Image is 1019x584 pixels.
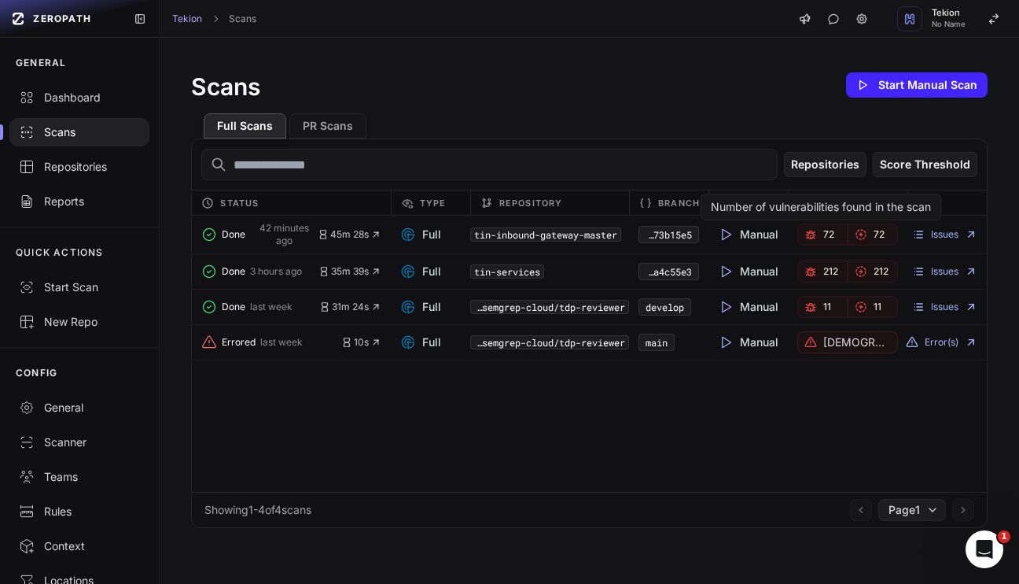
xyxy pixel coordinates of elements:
[874,228,885,241] span: 72
[341,336,381,349] button: 10s
[250,222,318,247] span: 42 minutes ago
[823,301,831,313] span: 11
[250,301,292,313] span: last week
[912,301,977,313] a: Issues
[823,265,838,278] span: 212
[19,434,140,450] div: Scanner
[222,265,245,278] span: Done
[16,367,57,379] p: CONFIG
[222,228,245,241] span: Done
[19,90,140,105] div: Dashboard
[19,400,140,416] div: General
[912,265,977,278] a: Issues
[19,538,140,554] div: Context
[400,299,441,315] span: Full
[846,72,988,98] button: Start Manual Scan
[201,222,318,247] button: Done 42 minutes ago
[823,335,891,350] p: [DEMOGRAPHIC_DATA] failed: Branch does not exist.
[797,224,848,246] a: 72
[646,336,668,349] a: main
[220,194,259,213] span: Status
[229,13,256,25] a: Scans
[874,301,881,313] span: 11
[797,331,898,353] button: [DEMOGRAPHIC_DATA] failed: Branch does not exist.
[470,264,544,279] code: tin-services
[318,265,381,278] button: 35m 39s
[6,6,121,31] a: ZEROPATH
[19,124,140,140] div: Scans
[33,13,91,25] span: ZEROPATH
[172,13,202,25] a: Tekion
[718,299,778,315] span: Manual
[646,301,684,313] a: develop
[873,152,977,177] button: Score Threshold
[191,72,260,101] h1: Scans
[16,246,104,259] p: QUICK ACTIONS
[19,194,140,209] div: Reports
[912,228,977,241] a: Issues
[19,469,140,485] div: Teams
[16,57,66,69] p: GENERAL
[250,265,302,278] span: 3 hours ago
[797,296,848,318] a: 11
[638,263,699,280] button: ed1ccf72-d9f0-4cad-9c09-2d34aa4c55e3
[470,300,629,314] button: tekion-poc/semgrep-cloud/tdp-reviewer
[966,530,1003,568] iframe: Intercom live chat
[932,9,966,17] span: Tekion
[848,261,898,283] a: 212
[718,264,778,279] span: Manual
[797,261,848,283] a: 212
[638,226,699,243] button: ee4d448a-d3e9-4cdb-97d9-b76ff73b15e5
[470,335,629,349] button: tekion-poc/semgrep-cloud/tdp-reviewer
[906,336,977,349] button: Error(s)
[932,20,966,28] span: No Name
[400,264,441,279] span: Full
[19,314,140,330] div: New Repo
[499,194,562,213] span: Repository
[658,194,700,213] span: Branch
[19,159,140,175] div: Repositories
[888,502,920,518] span: Page 1
[260,336,303,349] span: last week
[318,228,381,241] button: 45m 28s
[222,301,245,313] span: Done
[848,224,898,246] button: 72
[400,227,441,242] span: Full
[204,502,311,518] div: Showing 1 - 4 of 4 scans
[823,228,834,241] span: 72
[201,261,318,283] button: Done 3 hours ago
[470,227,621,242] code: tin-inbound-gateway-master
[420,194,446,213] span: Type
[204,113,286,139] button: Full Scans
[172,13,256,25] nav: breadcrumb
[998,530,1010,543] span: 1
[400,335,441,350] span: Full
[319,301,381,313] button: 31m 24s
[718,227,778,242] span: Manual
[289,113,366,139] button: PR Scans
[848,296,898,318] a: 11
[201,296,319,318] button: Done last week
[874,265,888,278] span: 212
[711,199,931,215] div: Number of vulnerabilities found in the scan
[210,13,221,24] svg: chevron right,
[718,335,778,350] span: Manual
[201,331,341,353] button: Errored last week
[878,499,946,521] button: Page1
[222,336,256,349] span: Errored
